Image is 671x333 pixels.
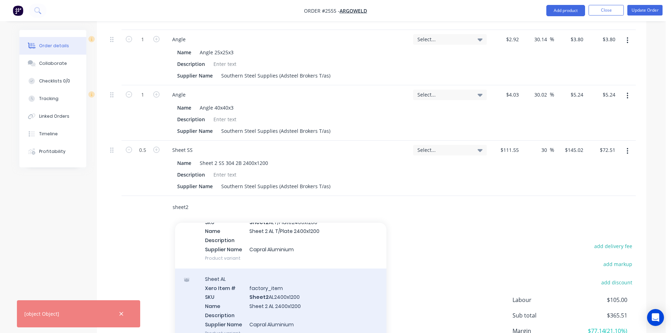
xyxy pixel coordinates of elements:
button: Order details [19,37,86,55]
div: Supplier Name [174,70,216,81]
div: Tracking [39,95,58,102]
div: Name [174,103,194,113]
div: Name [174,158,194,168]
div: Collaborate [39,60,67,67]
span: % [550,146,554,154]
button: Update Order [627,5,663,16]
span: Order #2555 - [304,7,340,14]
button: Timeline [19,125,86,143]
div: Checklists 0/0 [39,78,70,84]
button: add delivery fee [590,241,636,251]
div: Angle 40x40x3 [197,103,236,113]
div: Supplier Name [174,181,216,191]
button: add discount [597,277,636,287]
div: Description [174,59,208,69]
div: Southern Steel Supplies (Adsteel Brokers T/as) [218,126,333,136]
div: Order details [39,43,69,49]
span: Select... [417,91,471,98]
div: Profitability [39,148,66,155]
span: Select... [417,146,471,154]
div: Angle 25x25x3 [197,47,236,57]
div: Sheet SS [167,145,198,155]
span: $105.00 [575,296,627,304]
button: Add product [546,5,585,16]
button: add markup [599,259,636,269]
div: Angle [167,90,191,100]
button: Linked Orders [19,107,86,125]
div: Southern Steel Supplies (Adsteel Brokers T/as) [218,70,333,81]
div: Open Intercom Messenger [647,309,664,326]
div: [object Object] [24,310,59,317]
span: % [550,35,554,43]
button: Close [589,5,624,16]
div: Sheet 2 SS 304 2B 2400x1200 [197,158,271,168]
input: Start typing to add a product... [172,200,313,214]
div: Timeline [39,131,58,137]
span: Select... [417,36,471,43]
button: Collaborate [19,55,86,72]
span: Labour [512,296,575,304]
div: Southern Steel Supplies (Adsteel Brokers T/as) [218,181,333,191]
div: Supplier Name [174,126,216,136]
span: $365.51 [575,311,627,320]
div: Description [174,169,208,180]
button: Checklists 0/0 [19,72,86,90]
div: Name [174,47,194,57]
div: Angle [167,34,191,44]
button: Profitability [19,143,86,160]
a: Argoweld [340,7,367,14]
span: Sub total [512,311,575,320]
span: % [550,91,554,99]
div: Description [174,114,208,124]
img: Factory [13,5,23,16]
button: Tracking [19,90,86,107]
div: Linked Orders [39,113,69,119]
